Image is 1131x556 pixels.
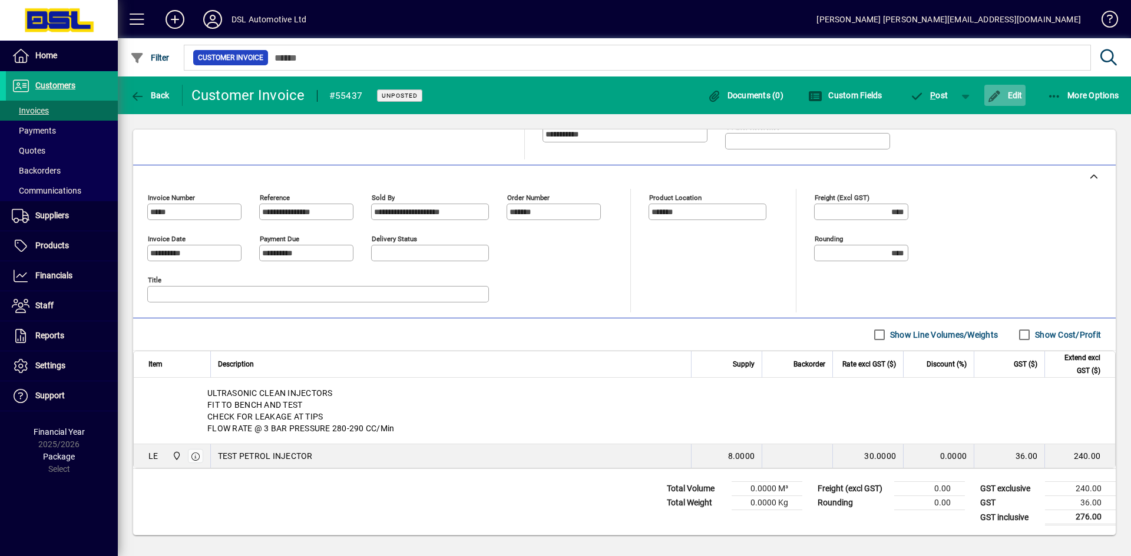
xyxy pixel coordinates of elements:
[12,166,61,175] span: Backorders
[903,444,974,468] td: 0.0000
[974,496,1045,510] td: GST
[382,92,418,99] span: Unposted
[507,194,550,202] mat-label: Order number
[35,271,72,280] span: Financials
[661,482,732,496] td: Total Volume
[12,126,56,135] span: Payments
[1014,358,1037,371] span: GST ($)
[1045,482,1116,496] td: 240.00
[6,161,118,181] a: Backorders
[130,53,170,62] span: Filter
[1044,85,1122,106] button: More Options
[6,321,118,351] a: Reports
[649,194,702,202] mat-label: Product location
[1093,2,1116,41] a: Knowledge Base
[6,231,118,261] a: Products
[130,91,170,100] span: Back
[987,91,1023,100] span: Edit
[974,444,1044,468] td: 36.00
[35,361,65,370] span: Settings
[148,358,163,371] span: Item
[43,452,75,461] span: Package
[793,358,825,371] span: Backorder
[808,91,882,100] span: Custom Fields
[1045,496,1116,510] td: 36.00
[218,358,254,371] span: Description
[148,276,161,284] mat-label: Title
[840,450,896,462] div: 30.0000
[6,121,118,141] a: Payments
[35,51,57,60] span: Home
[816,10,1081,29] div: [PERSON_NAME] [PERSON_NAME][EMAIL_ADDRESS][DOMAIN_NAME]
[1044,444,1115,468] td: 240.00
[169,450,183,462] span: Central
[34,427,85,437] span: Financial Year
[1033,329,1101,341] label: Show Cost/Profit
[732,482,802,496] td: 0.0000 M³
[191,86,305,105] div: Customer Invoice
[904,85,954,106] button: Post
[815,235,843,243] mat-label: Rounding
[812,496,894,510] td: Rounding
[728,450,755,462] span: 8.0000
[1047,91,1119,100] span: More Options
[198,52,263,64] span: Customer Invoice
[127,47,173,68] button: Filter
[732,496,802,510] td: 0.0000 Kg
[984,85,1026,106] button: Edit
[12,146,45,155] span: Quotes
[910,91,948,100] span: ost
[6,101,118,121] a: Invoices
[927,358,967,371] span: Discount (%)
[329,86,363,105] div: #55437
[6,291,118,321] a: Staff
[35,331,64,340] span: Reports
[733,358,755,371] span: Supply
[707,91,783,100] span: Documents (0)
[148,450,158,462] div: LE
[127,85,173,106] button: Back
[156,9,194,30] button: Add
[6,261,118,291] a: Financials
[218,450,313,462] span: TEST PETROL INJECTOR
[372,235,417,243] mat-label: Delivery status
[35,391,65,400] span: Support
[6,181,118,201] a: Communications
[35,241,69,250] span: Products
[35,301,54,310] span: Staff
[805,85,885,106] button: Custom Fields
[815,194,869,202] mat-label: Freight (excl GST)
[148,235,186,243] mat-label: Invoice date
[812,482,894,496] td: Freight (excl GST)
[232,10,306,29] div: DSL Automotive Ltd
[974,510,1045,525] td: GST inclusive
[661,496,732,510] td: Total Weight
[12,186,81,195] span: Communications
[6,41,118,71] a: Home
[148,194,195,202] mat-label: Invoice number
[974,482,1045,496] td: GST exclusive
[6,381,118,411] a: Support
[260,235,299,243] mat-label: Payment due
[1045,510,1116,525] td: 276.00
[704,85,786,106] button: Documents (0)
[1052,351,1100,377] span: Extend excl GST ($)
[888,329,998,341] label: Show Line Volumes/Weights
[894,482,965,496] td: 0.00
[6,351,118,381] a: Settings
[894,496,965,510] td: 0.00
[194,9,232,30] button: Profile
[842,358,896,371] span: Rate excl GST ($)
[12,106,49,115] span: Invoices
[372,194,395,202] mat-label: Sold by
[118,85,183,106] app-page-header-button: Back
[930,91,935,100] span: P
[35,81,75,90] span: Customers
[134,378,1115,444] div: ULTRASONIC CLEAN INJECTORS FIT TO BENCH AND TEST CHECK FOR LEAKAGE AT TIPS FLOW RATE @ 3 BAR PRES...
[260,194,290,202] mat-label: Reference
[6,201,118,231] a: Suppliers
[6,141,118,161] a: Quotes
[35,211,69,220] span: Suppliers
